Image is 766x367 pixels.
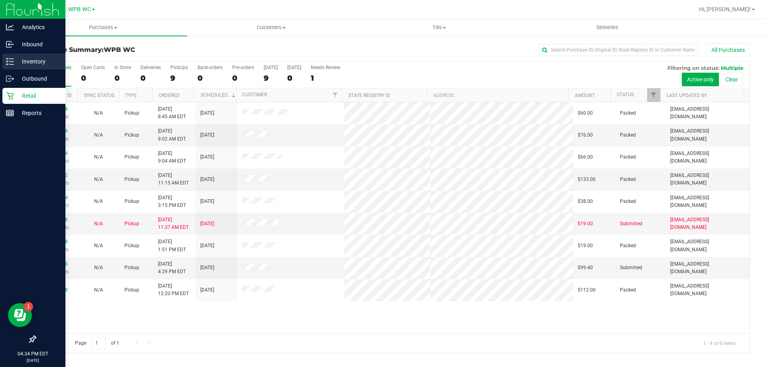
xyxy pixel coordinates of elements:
[45,261,68,267] a: 11857918
[4,357,62,363] p: [DATE]
[188,24,355,31] span: Customers
[670,238,745,253] span: [EMAIL_ADDRESS][DOMAIN_NAME]
[264,73,278,83] div: 9
[578,220,593,228] span: $19.00
[124,264,139,272] span: Pickup
[578,176,596,183] span: $133.00
[620,198,636,205] span: Packed
[699,6,751,12] span: Hi, [PERSON_NAME]!
[287,73,301,83] div: 0
[124,198,139,205] span: Pickup
[670,194,745,209] span: [EMAIL_ADDRESS][DOMAIN_NAME]
[45,128,68,134] a: 11853564
[14,40,62,49] p: Inbound
[94,132,103,138] span: Not Applicable
[14,22,62,32] p: Analytics
[264,65,278,70] div: [DATE]
[94,221,103,226] span: Not Applicable
[24,302,33,311] iframe: Resource center unread badge
[201,92,237,98] a: Scheduled
[158,216,189,231] span: [DATE] 11:37 AM EDT
[620,242,636,250] span: Packed
[45,217,68,222] a: 11855248
[45,239,68,244] a: 11856508
[140,65,161,70] div: Deliveries
[8,303,32,327] iframe: Resource center
[200,286,214,294] span: [DATE]
[667,65,719,71] span: Filtering on status:
[158,127,186,143] span: [DATE] 9:02 AM EDT
[81,65,105,70] div: Open Carts
[670,172,745,187] span: [EMAIL_ADDRESS][DOMAIN_NAME]
[287,65,301,70] div: [DATE]
[115,65,131,70] div: In Store
[539,44,698,56] input: Search Purchase ID, Original ID, State Registry ID or Customer Name...
[721,65,743,71] span: Multiple
[578,198,593,205] span: $38.00
[200,109,214,117] span: [DATE]
[197,73,223,83] div: 0
[94,287,103,293] span: Not Applicable
[158,105,186,121] span: [DATE] 8:45 AM EDT
[94,243,103,248] span: Not Applicable
[6,109,14,117] inline-svg: Reports
[14,57,62,66] p: Inventory
[104,46,135,54] span: WPB WC
[200,220,214,228] span: [DATE]
[578,242,593,250] span: $19.00
[197,65,223,70] div: Back-orders
[14,74,62,83] p: Outbound
[670,127,745,143] span: [EMAIL_ADDRESS][DOMAIN_NAME]
[200,176,214,183] span: [DATE]
[91,337,106,349] input: 1
[6,23,14,31] inline-svg: Analytics
[4,350,62,357] p: 04:34 PM EDT
[94,131,103,139] button: N/A
[84,93,115,98] a: Sync Status
[620,153,636,161] span: Packed
[311,73,340,83] div: 1
[45,287,68,293] a: 11855608
[617,92,634,97] a: Status
[575,93,595,98] a: Amount
[45,106,68,112] a: 11853418
[125,93,137,98] a: Type
[670,282,745,298] span: [EMAIL_ADDRESS][DOMAIN_NAME]
[647,88,660,102] a: Filter
[170,73,188,83] div: 9
[124,176,139,183] span: Pickup
[355,24,523,31] span: Tills
[159,93,180,98] a: Ordered
[720,73,743,86] button: Clear
[697,337,742,349] span: 1 - 9 of 9 items
[124,220,139,228] span: Pickup
[578,109,593,117] span: $60.00
[124,242,139,250] span: Pickup
[94,154,103,160] span: Not Applicable
[94,110,103,116] span: Not Applicable
[620,131,636,139] span: Packed
[706,43,750,57] button: All Purchases
[124,131,139,139] span: Pickup
[45,195,68,200] a: 11855214
[232,73,254,83] div: 0
[14,108,62,118] p: Reports
[94,286,103,294] button: N/A
[81,73,105,83] div: 0
[158,238,186,253] span: [DATE] 1:51 PM EDT
[158,150,186,165] span: [DATE] 9:04 AM EDT
[427,88,569,102] th: Address
[19,24,187,31] span: Purchases
[6,75,14,83] inline-svg: Outbound
[170,65,188,70] div: PickUps
[94,242,103,250] button: N/A
[94,198,103,205] button: N/A
[94,264,103,272] button: N/A
[578,286,596,294] span: $112.00
[68,6,91,13] span: WPB WC
[94,109,103,117] button: N/A
[620,109,636,117] span: Packed
[200,131,214,139] span: [DATE]
[158,260,186,276] span: [DATE] 4:29 PM EDT
[348,93,390,98] a: State Registry ID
